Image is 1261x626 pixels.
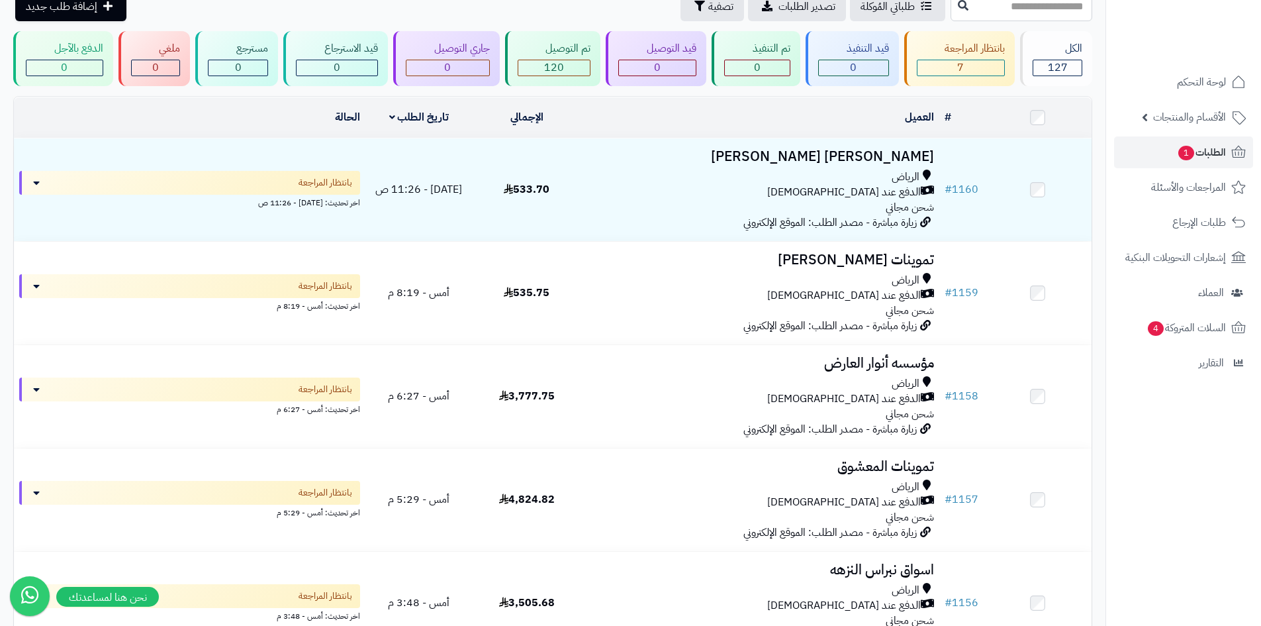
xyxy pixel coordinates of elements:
span: لوحة التحكم [1177,73,1226,91]
div: اخر تحديث: أمس - 3:48 م [19,608,360,622]
div: اخر تحديث: أمس - 8:19 م [19,298,360,312]
span: 0 [754,60,761,76]
span: 0 [654,60,661,76]
span: زيارة مباشرة - مصدر الطلب: الموقع الإلكتروني [743,215,917,231]
div: 0 [819,60,888,76]
a: الطلبات1 [1114,136,1253,168]
span: 0 [850,60,857,76]
span: بانتظار المراجعة [299,176,352,189]
span: 0 [61,60,68,76]
span: العملاء [1198,284,1224,302]
a: #1157 [945,492,978,507]
a: مسترجع 0 [193,31,281,86]
span: أمس - 8:19 م [388,285,449,301]
span: أمس - 3:48 م [388,595,449,611]
span: شحن مجاني [886,303,934,319]
span: زيارة مباشرة - مصدر الطلب: الموقع الإلكتروني [743,525,917,541]
div: 0 [26,60,103,76]
span: طلبات الإرجاع [1172,213,1226,232]
span: زيارة مباشرة - مصدر الطلب: الموقع الإلكتروني [743,318,917,334]
span: أمس - 6:27 م [388,388,449,404]
span: 4 [1148,321,1164,336]
span: 127 [1048,60,1068,76]
span: الدفع عند [DEMOGRAPHIC_DATA] [767,495,921,510]
span: الدفع عند [DEMOGRAPHIC_DATA] [767,288,921,303]
span: الطلبات [1177,143,1226,162]
span: شحن مجاني [886,199,934,215]
div: 0 [132,60,180,76]
span: 0 [152,60,159,76]
span: # [945,182,952,197]
span: # [945,285,952,301]
div: اخر تحديث: أمس - 6:27 م [19,401,360,415]
span: # [945,492,952,507]
a: إشعارات التحويلات البنكية [1114,242,1253,274]
div: قيد التنفيذ [818,41,889,56]
span: بانتظار المراجعة [299,280,352,293]
a: التقارير [1114,347,1253,379]
span: 535.75 [504,285,549,301]
a: لوحة التحكم [1114,66,1253,98]
a: جاري التوصيل 0 [391,31,502,86]
span: الرياض [892,170,919,185]
a: قيد التوصيل 0 [603,31,709,86]
a: العملاء [1114,277,1253,309]
div: تم التنفيذ [724,41,790,56]
span: شحن مجاني [886,509,934,525]
span: زيارة مباشرة - مصدر الطلب: الموقع الإلكتروني [743,421,917,437]
div: تم التوصيل [518,41,591,56]
a: طلبات الإرجاع [1114,207,1253,238]
div: جاري التوصيل [406,41,490,56]
span: الأقسام والمنتجات [1153,108,1226,127]
div: اخر تحديث: [DATE] - 11:26 ص [19,195,360,209]
div: مسترجع [208,41,268,56]
span: المراجعات والأسئلة [1151,178,1226,197]
div: 0 [619,60,696,76]
span: 0 [334,60,340,76]
h3: مؤسسه أنوار العارض [586,356,934,371]
div: قيد الاسترجاع [296,41,378,56]
span: 4,824.82 [499,492,555,507]
span: الرياض [892,480,919,495]
div: 0 [406,60,489,76]
div: الكل [1033,41,1082,56]
span: الرياض [892,273,919,288]
span: الدفع عند [DEMOGRAPHIC_DATA] [767,185,921,200]
span: 7 [957,60,964,76]
a: العميل [905,109,934,125]
span: الرياض [892,583,919,598]
a: الحالة [335,109,360,125]
span: 3,505.68 [499,595,555,611]
span: إشعارات التحويلات البنكية [1125,248,1226,267]
span: # [945,388,952,404]
h3: اسواق نبراس النزهه [586,562,934,578]
span: الدفع عند [DEMOGRAPHIC_DATA] [767,391,921,407]
a: #1159 [945,285,978,301]
span: 3,777.75 [499,388,555,404]
span: بانتظار المراجعة [299,590,352,603]
span: الدفع عند [DEMOGRAPHIC_DATA] [767,598,921,613]
a: قيد التنفيذ 0 [803,31,902,86]
a: قيد الاسترجاع 0 [281,31,391,86]
span: 1 [1178,146,1194,160]
div: ملغي [131,41,181,56]
span: 0 [444,60,451,76]
a: الدفع بالآجل 0 [11,31,116,86]
span: السلات المتروكة [1146,319,1226,337]
span: شحن مجاني [886,406,934,422]
a: الكل127 [1017,31,1095,86]
div: الدفع بالآجل [26,41,103,56]
span: بانتظار المراجعة [299,486,352,499]
a: المراجعات والأسئلة [1114,172,1253,203]
span: 120 [544,60,564,76]
a: السلات المتروكة4 [1114,312,1253,344]
span: 533.70 [504,182,549,197]
div: قيد التوصيل [618,41,696,56]
a: تاريخ الطلب [389,109,449,125]
span: بانتظار المراجعة [299,383,352,396]
div: 0 [209,60,267,76]
div: 0 [725,60,790,76]
h3: تموينات المعشوق [586,459,934,474]
div: 120 [518,60,590,76]
h3: تموينات [PERSON_NAME] [586,252,934,268]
